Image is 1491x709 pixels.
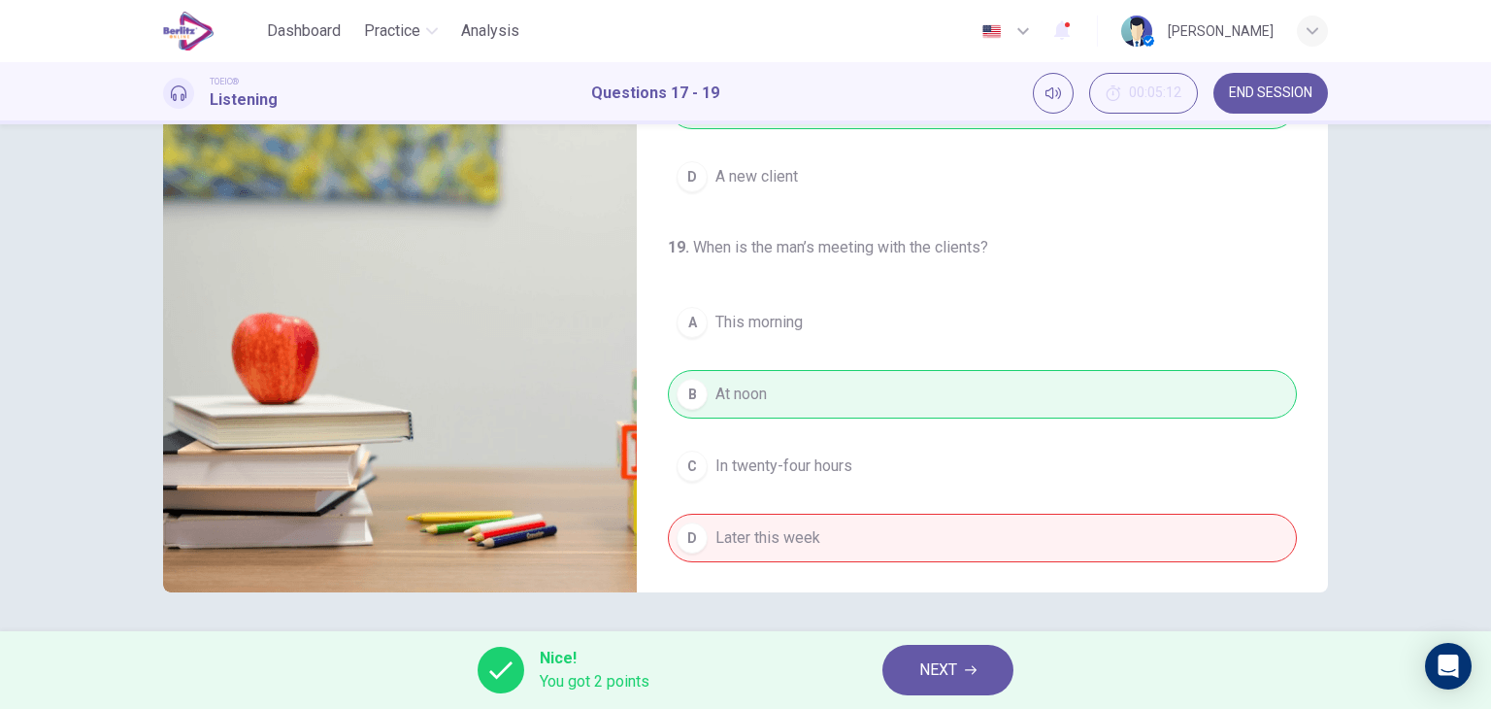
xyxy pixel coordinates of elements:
button: 00:05:12 [1089,73,1198,114]
h1: Questions 17 - 19 [591,82,719,105]
span: NEXT [919,657,957,684]
h4: When is the man’s meeting with the clients? [668,236,1297,259]
span: Analysis [461,19,519,43]
button: NEXT [882,645,1013,695]
span: You got 2 points [540,670,649,693]
h4: 19 . [668,238,693,256]
span: TOEIC® [210,75,239,88]
img: en [979,24,1004,39]
button: Practice [356,14,446,49]
img: Conversations [163,119,637,592]
button: Analysis [453,14,527,49]
button: Dashboard [259,14,348,49]
a: EduSynch logo [163,12,259,51]
div: Open Intercom Messenger [1425,643,1472,690]
span: END SESSION [1229,85,1312,101]
span: Practice [364,19,420,43]
img: Profile picture [1121,16,1152,47]
span: 00:05:12 [1129,85,1181,101]
h1: Listening [210,88,278,112]
div: Mute [1033,73,1074,114]
button: END SESSION [1213,73,1328,114]
img: EduSynch logo [163,12,215,51]
div: Hide [1089,73,1198,114]
div: [PERSON_NAME] [1168,19,1274,43]
span: Dashboard [267,19,341,43]
span: Nice! [540,647,649,670]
